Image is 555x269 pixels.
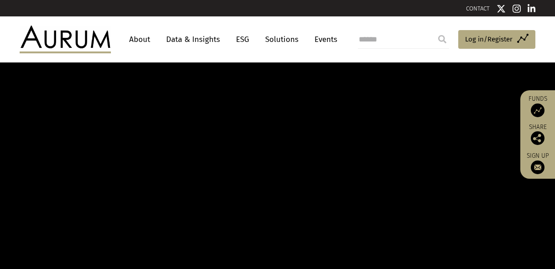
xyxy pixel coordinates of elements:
a: Funds [525,95,550,117]
img: Instagram icon [513,4,521,13]
img: Access Funds [531,103,545,117]
div: Share [525,124,550,145]
img: Aurum [20,26,111,53]
a: Data & Insights [162,31,225,48]
a: About [125,31,155,48]
span: Log in/Register [465,34,513,45]
a: CONTACT [466,5,490,12]
a: ESG [231,31,254,48]
a: Sign up [525,152,550,174]
img: Sign up to our newsletter [531,160,545,174]
a: Solutions [261,31,303,48]
img: Linkedin icon [528,4,536,13]
img: Share this post [531,131,545,145]
input: Submit [433,30,451,48]
a: Log in/Register [458,30,535,49]
a: Events [310,31,337,48]
img: Twitter icon [497,4,506,13]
